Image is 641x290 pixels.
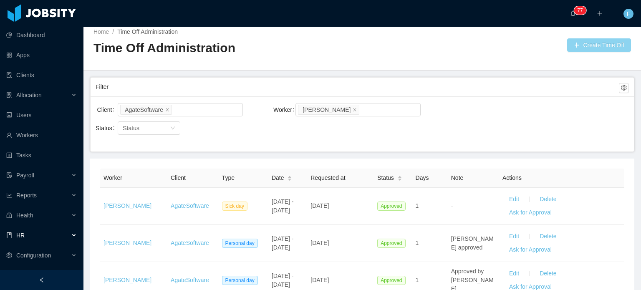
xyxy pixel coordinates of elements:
[451,235,494,251] span: [PERSON_NAME] approved
[533,193,563,206] button: Delete
[310,202,329,209] span: [DATE]
[310,240,329,246] span: [DATE]
[597,10,603,16] i: icon: plus
[502,174,522,181] span: Actions
[502,267,526,280] button: Edit
[287,174,292,180] div: Sort
[451,202,453,209] span: -
[16,232,25,239] span: HR
[416,277,419,283] span: 1
[6,212,12,218] i: icon: medicine-box
[6,107,77,124] a: icon: robotUsers
[171,202,209,209] a: AgateSoftware
[6,67,77,83] a: icon: auditClients
[502,230,526,243] button: Edit
[502,193,526,206] button: Edit
[533,230,563,243] button: Delete
[288,178,292,180] i: icon: caret-down
[6,147,77,164] a: icon: profileTasks
[397,174,402,177] i: icon: caret-up
[103,277,151,283] a: [PERSON_NAME]
[93,40,362,57] h2: Time Off Administration
[353,107,357,112] i: icon: close
[222,239,258,248] span: Personal day
[377,202,405,211] span: Approved
[171,174,186,181] span: Client
[96,125,118,131] label: Status
[451,174,464,181] span: Note
[16,92,42,98] span: Allocation
[6,27,77,43] a: icon: pie-chartDashboard
[570,10,576,16] i: icon: bell
[567,38,631,52] button: icon: plusCreate Time Off
[6,92,12,98] i: icon: solution
[574,6,586,15] sup: 77
[377,239,405,248] span: Approved
[6,127,77,144] a: icon: userWorkers
[96,79,619,95] div: Filter
[397,174,402,180] div: Sort
[103,174,122,181] span: Worker
[16,172,34,179] span: Payroll
[117,28,178,35] a: Time Off Administration
[174,105,178,115] input: Client
[170,126,175,131] i: icon: down
[6,232,12,238] i: icon: book
[619,83,629,93] button: icon: setting
[580,6,583,15] p: 7
[310,277,329,283] span: [DATE]
[272,174,284,182] span: Date
[171,240,209,246] a: AgateSoftware
[577,6,580,15] p: 7
[502,243,558,257] button: Ask for Approval
[222,174,235,181] span: Type
[533,267,563,280] button: Delete
[120,105,172,115] li: AgateSoftware
[310,174,345,181] span: Requested at
[397,178,402,180] i: icon: caret-down
[6,252,12,258] i: icon: setting
[6,172,12,178] i: icon: file-protect
[361,105,366,115] input: Worker
[273,106,298,113] label: Worker
[377,174,394,182] span: Status
[103,240,151,246] a: [PERSON_NAME]
[93,28,109,35] a: Home
[16,212,33,219] span: Health
[272,198,294,214] span: [DATE] - [DATE]
[272,272,294,288] span: [DATE] - [DATE]
[171,277,209,283] a: AgateSoftware
[377,276,405,285] span: Approved
[416,240,419,246] span: 1
[416,202,419,209] span: 1
[222,276,258,285] span: Personal day
[627,9,631,19] span: F
[6,47,77,63] a: icon: appstoreApps
[303,105,351,114] div: [PERSON_NAME]
[165,107,169,112] i: icon: close
[123,125,139,131] span: Status
[103,202,151,209] a: [PERSON_NAME]
[288,174,292,177] i: icon: caret-up
[125,105,163,114] div: AgateSoftware
[502,206,558,219] button: Ask for Approval
[298,105,359,115] li: Joshua Platero
[16,252,51,259] span: Configuration
[112,28,114,35] span: /
[6,192,12,198] i: icon: line-chart
[272,235,294,251] span: [DATE] - [DATE]
[97,106,118,113] label: Client
[416,174,429,181] span: Days
[222,202,247,211] span: Sick day
[16,192,37,199] span: Reports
